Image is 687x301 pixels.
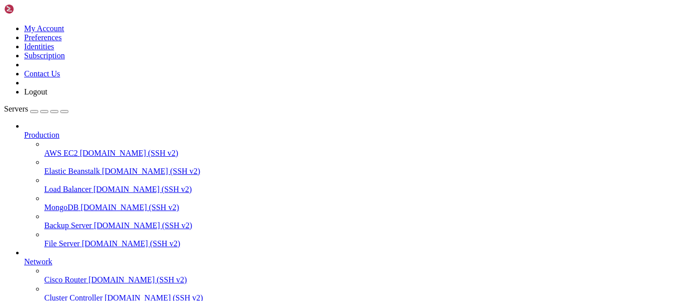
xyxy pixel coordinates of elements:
span: Backup Server [44,221,92,230]
span: [DOMAIN_NAME] (SSH v2) [80,149,179,157]
a: Servers [4,105,68,113]
a: MongoDB [DOMAIN_NAME] (SSH v2) [44,203,683,212]
img: Shellngn [4,4,62,14]
li: Elastic Beanstalk [DOMAIN_NAME] (SSH v2) [44,158,683,176]
span: File Server [44,239,80,248]
span: [DOMAIN_NAME] (SSH v2) [94,221,193,230]
a: Subscription [24,51,65,60]
a: Logout [24,87,47,96]
a: Identities [24,42,54,51]
a: Preferences [24,33,62,42]
span: Elastic Beanstalk [44,167,100,175]
span: [DOMAIN_NAME] (SSH v2) [82,239,181,248]
span: [DOMAIN_NAME] (SSH v2) [102,167,201,175]
span: MongoDB [44,203,78,212]
a: My Account [24,24,64,33]
a: Cisco Router [DOMAIN_NAME] (SSH v2) [44,275,683,284]
li: AWS EC2 [DOMAIN_NAME] (SSH v2) [44,140,683,158]
span: Servers [4,105,28,113]
span: Cisco Router [44,275,87,284]
span: Production [24,131,59,139]
li: MongoDB [DOMAIN_NAME] (SSH v2) [44,194,683,212]
li: Cisco Router [DOMAIN_NAME] (SSH v2) [44,266,683,284]
span: AWS EC2 [44,149,78,157]
span: [DOMAIN_NAME] (SSH v2) [94,185,192,193]
span: Network [24,257,52,266]
a: Network [24,257,683,266]
a: Contact Us [24,69,60,78]
li: Production [24,122,683,248]
span: [DOMAIN_NAME] (SSH v2) [80,203,179,212]
span: Load Balancer [44,185,92,193]
a: File Server [DOMAIN_NAME] (SSH v2) [44,239,683,248]
span: [DOMAIN_NAME] (SSH v2) [89,275,187,284]
a: Production [24,131,683,140]
a: Backup Server [DOMAIN_NAME] (SSH v2) [44,221,683,230]
li: Backup Server [DOMAIN_NAME] (SSH v2) [44,212,683,230]
a: Load Balancer [DOMAIN_NAME] (SSH v2) [44,185,683,194]
a: Elastic Beanstalk [DOMAIN_NAME] (SSH v2) [44,167,683,176]
a: AWS EC2 [DOMAIN_NAME] (SSH v2) [44,149,683,158]
li: Load Balancer [DOMAIN_NAME] (SSH v2) [44,176,683,194]
li: File Server [DOMAIN_NAME] (SSH v2) [44,230,683,248]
